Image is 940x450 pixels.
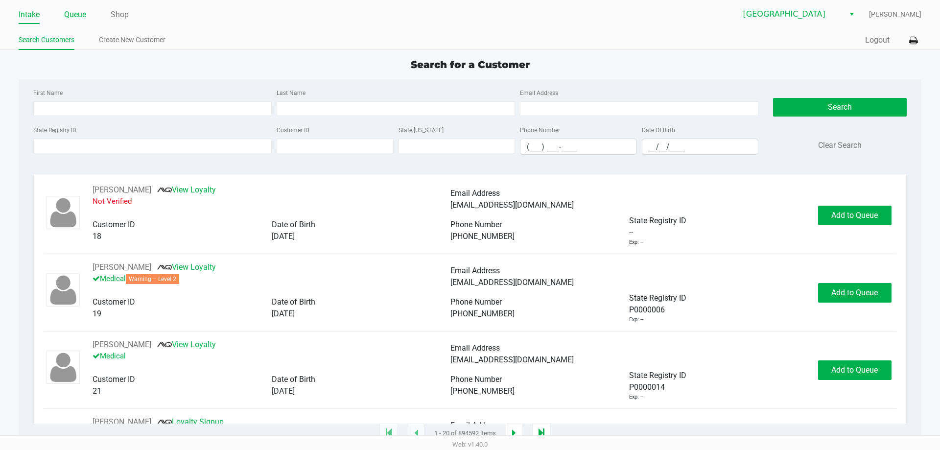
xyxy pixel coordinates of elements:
[845,5,859,23] button: Select
[19,34,74,46] a: Search Customers
[450,355,574,364] span: [EMAIL_ADDRESS][DOMAIN_NAME]
[126,274,179,284] span: Warning – Level 2
[277,89,305,97] label: Last Name
[743,8,839,20] span: [GEOGRAPHIC_DATA]
[93,220,135,229] span: Customer ID
[642,139,758,154] input: Format: MM/DD/YYYY
[450,343,500,353] span: Email Address
[506,424,522,443] app-submit-button: Next
[831,288,878,297] span: Add to Queue
[520,89,558,97] label: Email Address
[272,220,315,229] span: Date of Birth
[520,139,637,155] kendo-maskedtextbox: Format: (999) 999-9999
[93,386,101,396] span: 21
[399,126,444,135] label: State [US_STATE]
[629,304,665,316] span: P0000006
[818,206,892,225] button: Add to Queue
[773,98,906,117] button: Search
[93,351,450,362] p: Medical
[450,189,500,198] span: Email Address
[93,375,135,384] span: Customer ID
[33,126,76,135] label: State Registry ID
[865,34,890,46] button: Logout
[157,262,216,272] a: View Loyalty
[157,340,216,349] a: View Loyalty
[450,266,500,275] span: Email Address
[642,139,759,155] kendo-maskedtextbox: Format: MM/DD/YYYY
[64,8,86,22] a: Queue
[629,293,686,303] span: State Registry ID
[272,309,295,318] span: [DATE]
[831,365,878,375] span: Add to Queue
[272,386,295,396] span: [DATE]
[869,9,921,20] span: [PERSON_NAME]
[818,360,892,380] button: Add to Queue
[93,273,450,284] p: Medical
[450,421,500,430] span: Email Address
[629,227,633,238] span: --
[450,278,574,287] span: [EMAIL_ADDRESS][DOMAIN_NAME]
[450,220,502,229] span: Phone Number
[629,316,643,324] div: Exp: --
[408,424,424,443] app-submit-button: Previous
[629,216,686,225] span: State Registry ID
[157,185,216,194] a: View Loyalty
[157,417,224,426] a: Loyalty Signup
[93,416,151,428] button: See customer info
[19,8,40,22] a: Intake
[831,211,878,220] span: Add to Queue
[450,375,502,384] span: Phone Number
[111,8,129,22] a: Shop
[629,238,643,247] div: Exp: --
[379,424,398,443] app-submit-button: Move to first page
[450,232,515,241] span: [PHONE_NUMBER]
[629,381,665,393] span: P0000014
[818,140,862,151] button: Clear Search
[93,184,151,196] button: See customer info
[93,196,450,207] p: Not Verified
[520,139,636,154] input: Format: (999) 999-9999
[277,126,309,135] label: Customer ID
[532,424,551,443] app-submit-button: Move to last page
[450,200,574,210] span: [EMAIL_ADDRESS][DOMAIN_NAME]
[93,232,101,241] span: 18
[272,375,315,384] span: Date of Birth
[411,59,530,71] span: Search for a Customer
[93,297,135,307] span: Customer ID
[450,297,502,307] span: Phone Number
[272,232,295,241] span: [DATE]
[629,371,686,380] span: State Registry ID
[818,283,892,303] button: Add to Queue
[272,297,315,307] span: Date of Birth
[520,126,560,135] label: Phone Number
[450,386,515,396] span: [PHONE_NUMBER]
[452,441,488,448] span: Web: v1.40.0
[434,428,496,438] span: 1 - 20 of 894592 items
[450,309,515,318] span: [PHONE_NUMBER]
[629,393,643,402] div: Exp: --
[33,89,63,97] label: First Name
[99,34,165,46] a: Create New Customer
[642,126,675,135] label: Date Of Birth
[93,309,101,318] span: 19
[93,261,151,273] button: See customer info
[93,339,151,351] button: See customer info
